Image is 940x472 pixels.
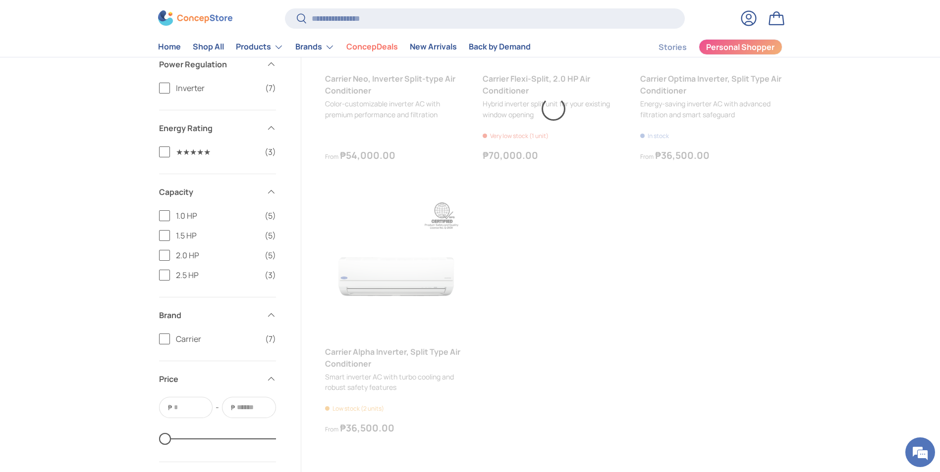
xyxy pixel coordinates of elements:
[159,174,276,210] summary: Capacity
[265,269,276,281] span: (3)
[158,11,232,26] img: ConcepStore
[230,37,289,57] summary: Products
[265,210,276,222] span: (5)
[346,38,398,57] a: ConcepDeals
[193,38,224,57] a: Shop All
[159,122,260,134] span: Energy Rating
[469,38,531,57] a: Back by Demand
[265,230,276,241] span: (5)
[163,5,186,29] div: Minimize live chat window
[265,146,276,158] span: (3)
[216,401,219,413] span: -
[659,38,687,57] a: Stories
[159,373,260,385] span: Price
[159,297,276,333] summary: Brand
[410,38,457,57] a: New Arrivals
[265,333,276,345] span: (7)
[265,82,276,94] span: (7)
[176,210,259,222] span: 1.0 HP
[176,269,259,281] span: 2.5 HP
[265,249,276,261] span: (5)
[167,402,173,413] span: ₱
[159,58,260,70] span: Power Regulation
[52,55,166,68] div: Chat with us now
[230,402,236,413] span: ₱
[176,333,259,345] span: Carrier
[57,125,137,225] span: We're online!
[159,47,276,82] summary: Power Regulation
[176,230,259,241] span: 1.5 HP
[706,44,774,51] span: Personal Shopper
[176,249,259,261] span: 2.0 HP
[159,361,276,397] summary: Price
[289,37,340,57] summary: Brands
[635,37,782,57] nav: Secondary
[176,146,259,158] span: ★★★★★
[699,39,782,55] a: Personal Shopper
[159,110,276,146] summary: Energy Rating
[158,37,531,57] nav: Primary
[158,38,181,57] a: Home
[176,82,259,94] span: Inverter
[159,309,260,321] span: Brand
[159,186,260,198] span: Capacity
[5,270,189,305] textarea: Type your message and hit 'Enter'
